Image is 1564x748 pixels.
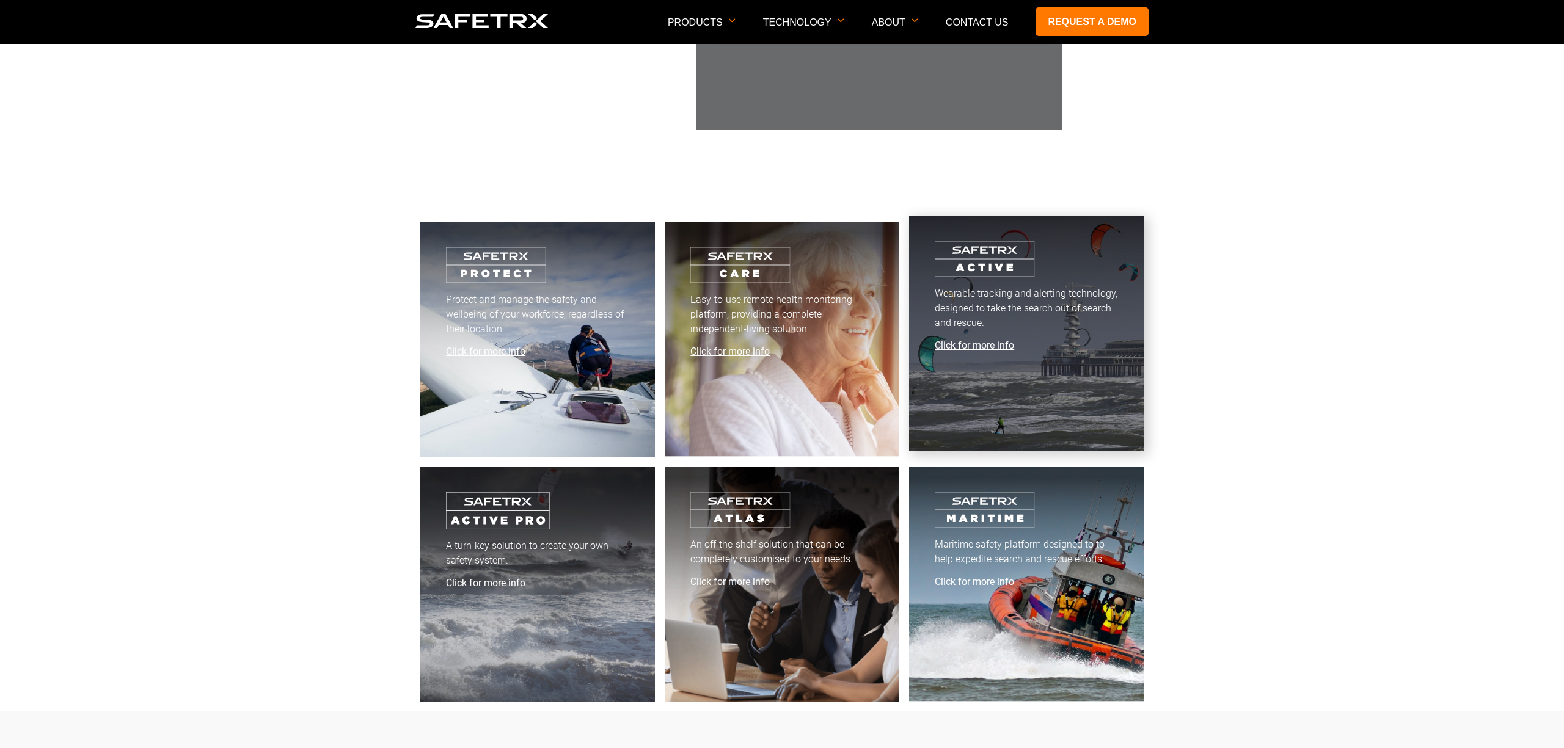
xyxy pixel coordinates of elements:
[872,17,918,43] p: About
[1503,689,1564,748] iframe: Chat Widget
[909,467,1144,702] a: Maritime safety platform designed to to help expedite search and rescue efforts. Click for more info
[935,286,1118,330] p: Wearable tracking and alerting technology, designed to take the search out of search and rescue.
[690,576,770,587] span: Click for more info
[946,17,1009,27] a: Contact Us
[935,576,1014,587] span: Click for more info
[690,537,874,567] p: An off-the-shelf solution that can be completely customised to your needs.
[420,222,655,457] a: Protect and manage the safety and wellbeing of your workforce, regardless of their location. Clic...
[1036,7,1149,36] a: Request a demo
[838,18,844,23] img: arrow icon
[3,129,11,137] input: Request a Demo
[446,247,546,283] img: Worker fixing a windwheel
[763,17,844,43] p: Technology
[665,467,899,702] a: An off-the-shelf solution that can be completely customised to your needs. Click for more info
[935,537,1118,567] p: Maritime safety platform designed to to help expedite search and rescue efforts.
[3,260,11,267] input: I agree to allow 8 West Consulting to store and process my personal data.*
[415,14,549,28] img: logo SafeTrx
[3,145,11,153] input: Discover More
[935,340,1014,351] span: Click for more info
[729,18,736,23] img: arrow icon
[935,492,1035,528] img: Rescue boat in a mission
[690,492,791,528] img: Four employees sitting together in front of a laptop
[668,17,736,43] p: Products
[446,292,629,336] p: Protect and manage the safety and wellbeing of your workforce, regardless of their location.
[15,258,275,267] p: I agree to allow 8 West Consulting to store and process my personal data.
[690,346,770,357] span: Click for more info
[912,18,918,23] img: arrow icon
[14,146,65,155] span: Discover More
[935,241,1035,277] img: Kayaking in the ocean
[446,346,525,357] span: Click for more info
[690,247,791,283] img: Elderly woman smiling
[665,222,899,457] a: Easy-to-use remote health monitoring platform, providing a complete independent-living solution. ...
[446,577,525,589] span: Click for more info
[14,129,74,139] span: Request a Demo
[690,292,874,336] p: Easy-to-use remote health monitoring platform, providing a complete independent-living solution.
[446,492,550,529] img: Sea
[909,216,1144,451] a: Wearable tracking and alerting technology, designed to take the search out of search and rescue. ...
[420,467,655,702] a: A turn-key solution to create your own safety system. Click for more info
[446,539,629,568] p: A turn-key solution to create your own safety system.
